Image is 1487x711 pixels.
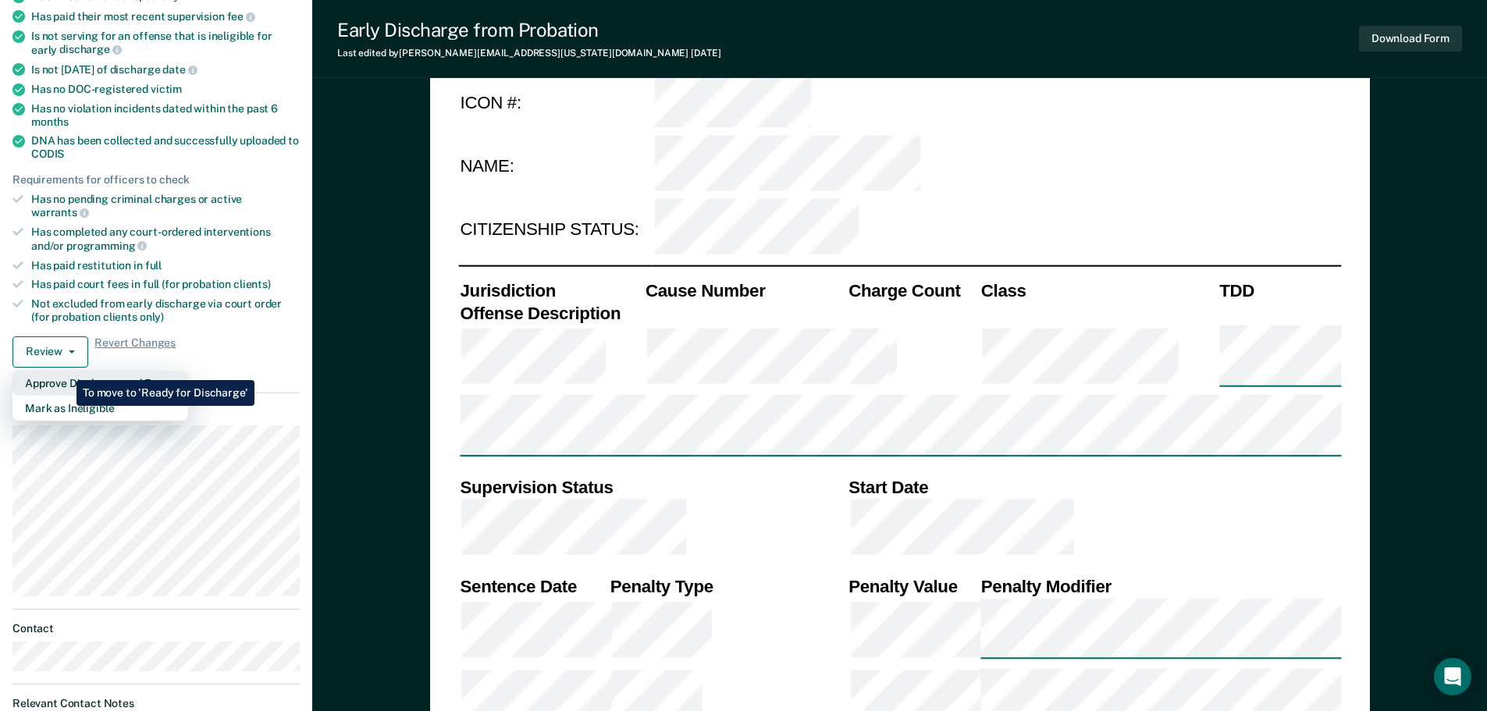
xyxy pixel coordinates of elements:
span: months [31,116,69,128]
div: Last edited by [PERSON_NAME][EMAIL_ADDRESS][US_STATE][DOMAIN_NAME] [337,48,720,59]
th: TDD [1218,279,1341,301]
th: Jurisdiction [458,279,644,301]
dt: Relevant Contact Notes [12,697,300,710]
th: Penalty Value [847,574,980,597]
td: ICON #: [458,70,653,134]
span: discharge [59,43,122,55]
div: Not excluded from early discharge via court order (for probation clients [31,297,300,324]
span: clients) [233,278,271,290]
div: Has no DOC-registered [31,83,300,96]
div: Early Discharge from Probation [337,19,720,41]
th: Charge Count [847,279,980,301]
div: Is not [DATE] of discharge [31,62,300,76]
span: warrants [31,206,89,219]
th: Supervision Status [458,475,847,498]
button: Download Form [1359,26,1462,52]
div: Has paid restitution in [31,259,300,272]
button: Review [12,336,88,368]
th: Start Date [847,475,1341,498]
td: NAME: [458,134,653,198]
span: CODIS [31,148,64,160]
span: full [145,259,162,272]
div: Has no violation incidents dated within the past 6 [31,102,300,129]
span: victim [151,83,182,95]
th: Cause Number [643,279,846,301]
div: Dropdown Menu [12,371,188,421]
span: date [162,63,197,76]
div: Is not serving for an offense that is ineligible for early [31,30,300,56]
div: Has no pending criminal charges or active [31,193,300,219]
th: Penalty Type [608,574,846,597]
div: Has completed any court-ordered interventions and/or [31,226,300,252]
th: Penalty Modifier [979,574,1341,597]
th: Sentence Date [458,574,608,597]
div: Has paid their most recent supervision [31,9,300,23]
div: Has paid court fees in full (for probation [31,278,300,291]
button: Mark as Ineligible [12,396,188,421]
span: fee [227,10,255,23]
th: Class [979,279,1217,301]
th: Offense Description [458,301,644,324]
td: CITIZENSHIP STATUS: [458,198,653,262]
span: only) [140,311,164,323]
div: Open Intercom Messenger [1434,658,1471,695]
span: [DATE] [691,48,720,59]
button: Approve Discharge and Forms [12,371,188,396]
div: DNA has been collected and successfully uploaded to [31,134,300,161]
span: programming [66,240,147,252]
div: Requirements for officers to check [12,173,300,187]
dt: Contact [12,622,300,635]
span: Revert Changes [94,336,176,368]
